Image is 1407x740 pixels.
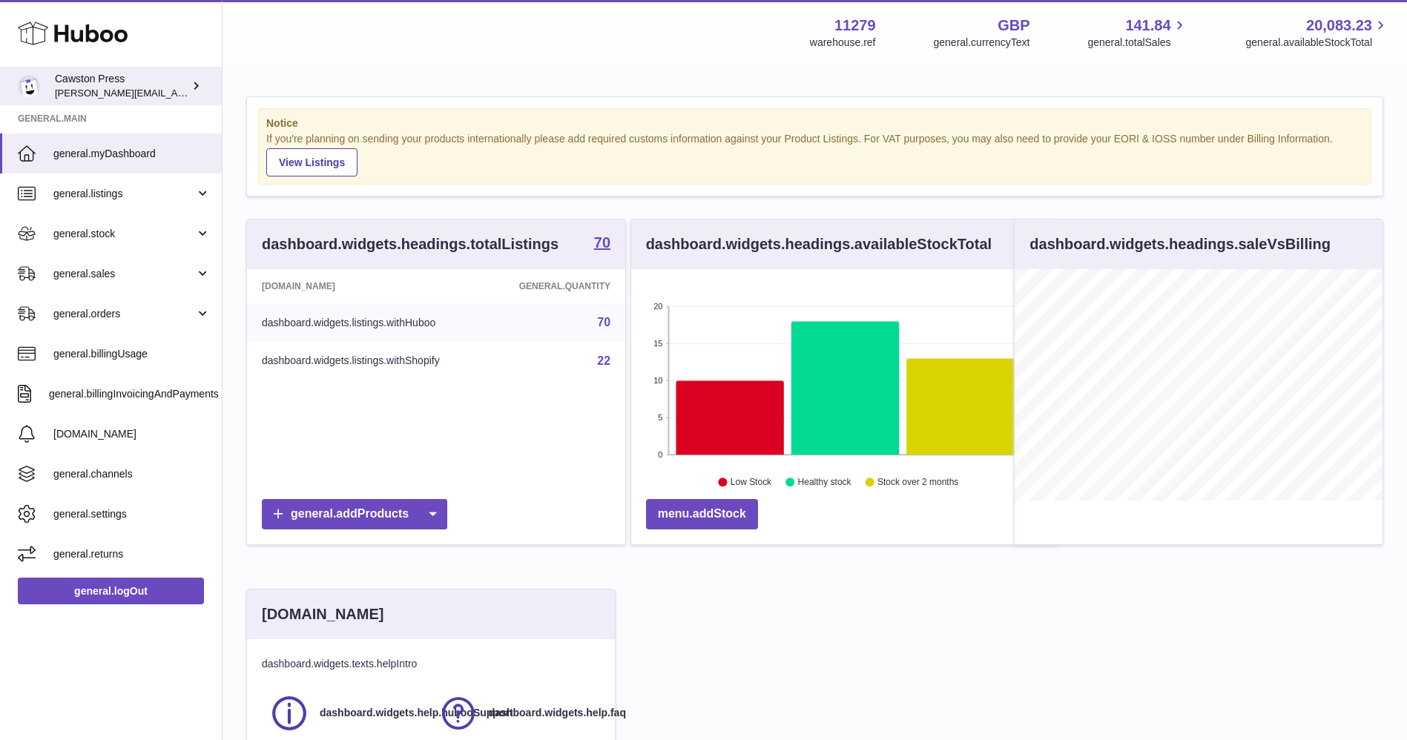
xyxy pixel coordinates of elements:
[53,507,211,521] span: general.settings
[55,87,377,99] span: [PERSON_NAME][EMAIL_ADDRESS][PERSON_NAME][DOMAIN_NAME]
[262,234,558,254] h3: dashboard.widgets.headings.totalListings
[486,269,625,303] th: general.quantity
[266,132,1363,176] div: If you're planning on sending your products internationally please add required customs informati...
[18,578,204,604] a: general.logOut
[18,75,40,97] img: thomas.carson@cawstonpress.com
[53,307,195,321] span: general.orders
[1246,16,1389,50] a: 20,083.23 general.availableStockTotal
[653,376,662,385] text: 10
[653,339,662,348] text: 15
[594,235,610,253] a: 70
[247,269,486,303] th: [DOMAIN_NAME]
[320,706,513,720] span: dashboard.widgets.help.hubooSupport
[269,693,424,733] a: dashboard.widgets.help.hubooSupport
[810,36,876,50] div: warehouse.ref
[53,467,211,481] span: general.channels
[55,72,188,100] div: Cawston Press
[53,187,195,201] span: general.listings
[658,413,662,422] text: 5
[262,657,600,671] p: dashboard.widgets.texts.helpIntro
[1087,16,1187,50] a: 141.84 general.totalSales
[53,347,211,361] span: general.billingUsage
[53,147,211,161] span: general.myDashboard
[934,36,1030,50] div: general.currencyText
[594,235,610,250] strong: 70
[597,354,610,367] a: 22
[489,706,626,720] span: dashboard.widgets.help.faq
[998,16,1029,36] strong: GBP
[877,477,958,487] text: Stock over 2 months
[53,227,195,241] span: general.stock
[1029,234,1331,254] h3: dashboard.widgets.headings.saleVsBilling
[1087,36,1187,50] span: general.totalSales
[53,427,211,441] span: [DOMAIN_NAME]
[247,342,486,380] td: dashboard.widgets.listings.withShopify
[658,450,662,459] text: 0
[53,547,211,561] span: general.returns
[834,16,876,36] strong: 11279
[49,387,219,401] span: general.billingInvoicingAndPayments
[597,316,610,328] a: 70
[262,499,447,529] a: general.addProducts
[1125,16,1170,36] span: 141.84
[262,604,383,624] h3: [DOMAIN_NAME]
[438,693,593,733] a: dashboard.widgets.help.faq
[247,303,486,342] td: dashboard.widgets.listings.withHuboo
[646,234,992,254] h3: dashboard.widgets.headings.availableStockTotal
[1246,36,1389,50] span: general.availableStockTotal
[653,302,662,311] text: 20
[731,477,772,487] text: Low Stock
[1306,16,1372,36] span: 20,083.23
[266,116,1363,131] strong: Notice
[646,499,758,529] a: menu.addStock
[53,267,195,281] span: general.sales
[266,148,357,176] a: View Listings
[797,477,851,487] text: Healthy stock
